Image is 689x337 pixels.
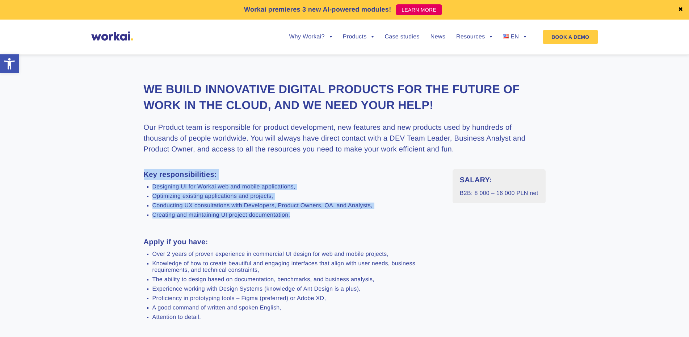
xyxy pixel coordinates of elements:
[460,175,538,186] h3: SALARY:
[511,34,519,40] span: EN
[144,122,546,155] h3: Our Product team is responsible for product development, new features and new products used by hu...
[170,30,228,37] span: Mobile phone number
[543,30,598,44] a: BOOK A DEMO
[244,5,391,14] p: Workai premieres 3 new AI-powered modules!
[2,138,337,165] span: I hereby consent to the processing of my personal data of a special category contained in my appl...
[289,34,332,40] a: Why Workai?
[678,7,683,13] a: ✖
[430,34,445,40] a: News
[152,295,442,302] li: Proficiency in prototyping tools – Figma (preferred) or Adobe XD,
[152,314,442,321] li: Attention to detail.
[152,193,442,200] li: Optimizing existing applications and projects,
[396,4,442,15] a: LEARN MORE
[456,34,492,40] a: Resources
[2,100,327,121] span: I hereby consent to the processing of the personal data I have provided during the recruitment pr...
[106,194,140,201] a: Privacy Policy
[152,261,442,274] li: Knowledge of how to create beautiful and engaging interfaces that align with user needs, business...
[152,184,442,190] li: Designing UI for Workai web and mobile applications,
[152,212,442,219] li: Creating and maintaining UI project documentation.
[460,189,538,198] p: B2B: 8 000 – 16 000 PLN net
[152,251,442,258] li: Over 2 years of proven experience in commercial UI design for web and mobile projects,
[2,101,7,106] input: I hereby consent to the processing of the personal data I have provided during the recruitment pr...
[144,171,217,179] strong: Key responsibilities:
[144,238,208,246] strong: Apply if you have:
[152,286,442,292] li: Experience working with Design Systems (knowledge of Ant Design is a plus),
[144,82,546,113] h2: We build innovative digital products for the future of work in the Cloud, and we need your help!
[343,34,374,40] a: Products
[152,203,442,209] li: Conducting UX consultations with Developers, Product Owners, QA, and Analysts,
[385,34,419,40] a: Case studies
[152,305,442,311] li: A good command of written and spoken English,
[2,139,7,143] input: I hereby consent to the processing of my personal data of a special category contained in my appl...
[152,276,442,283] li: The ability to design based on documentation, benchmarks, and business analysis,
